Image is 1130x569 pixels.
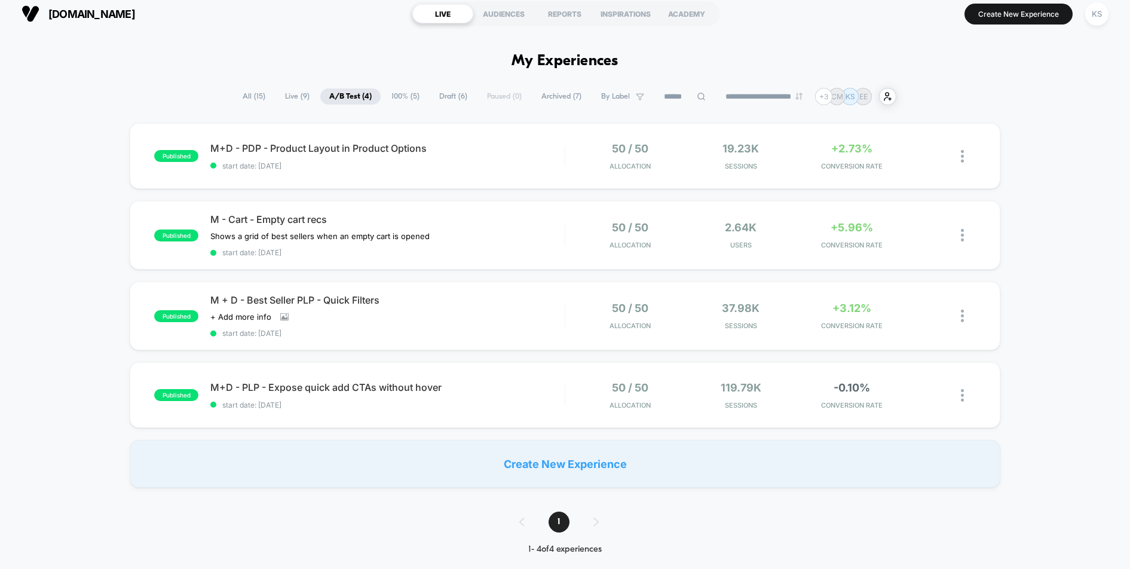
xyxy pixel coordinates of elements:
span: +5.96% [831,221,873,234]
span: CONVERSION RATE [800,162,905,170]
span: Allocation [610,241,651,249]
span: Archived ( 7 ) [532,88,590,105]
button: Create New Experience [964,4,1073,25]
p: KS [846,92,855,101]
span: [DOMAIN_NAME] [48,8,135,20]
div: REPORTS [534,4,595,23]
span: 50 / 50 [612,142,648,155]
span: published [154,310,198,322]
img: close [961,150,964,163]
span: Shows a grid of best sellers when an empty cart is opened [210,231,430,241]
div: Create New Experience [130,440,1000,488]
div: + 3 [815,88,832,105]
p: EE [859,92,868,101]
img: end [795,93,803,100]
div: AUDIENCES [473,4,534,23]
span: 19.23k [722,142,759,155]
img: Visually logo [22,5,39,23]
span: CONVERSION RATE [800,401,905,409]
span: Sessions [688,401,794,409]
span: All ( 15 ) [234,88,274,105]
span: Allocation [610,162,651,170]
span: 50 / 50 [612,221,648,234]
button: KS [1082,2,1112,26]
span: 1 [549,512,569,533]
div: INSPIRATIONS [595,4,656,23]
span: Draft ( 6 ) [430,88,476,105]
span: M - Cart - Empty cart recs [210,213,564,225]
p: CM [831,92,843,101]
span: M+D - PDP - Product Layout in Product Options [210,142,564,154]
span: start date: [DATE] [210,329,564,338]
img: close [961,389,964,402]
span: M+D - PLP - Expose quick add CTAs without hover [210,381,564,393]
img: close [961,229,964,241]
span: published [154,389,198,401]
div: LIVE [412,4,473,23]
span: published [154,150,198,162]
div: KS [1085,2,1108,26]
span: published [154,230,198,241]
span: CONVERSION RATE [800,322,905,330]
span: Allocation [610,401,651,409]
span: 50 / 50 [612,381,648,394]
span: 119.79k [721,381,761,394]
span: + Add more info [210,312,271,322]
span: Allocation [610,322,651,330]
span: Users [688,241,794,249]
span: 2.64k [725,221,757,234]
span: 50 / 50 [612,302,648,314]
span: 100% ( 5 ) [382,88,428,105]
span: start date: [DATE] [210,161,564,170]
h1: My Experiences [512,53,618,70]
span: Live ( 9 ) [276,88,319,105]
span: CONVERSION RATE [800,241,905,249]
span: By Label [601,92,630,101]
span: Sessions [688,322,794,330]
span: A/B Test ( 4 ) [320,88,381,105]
img: close [961,310,964,322]
span: 37.98k [722,302,760,314]
span: +3.12% [832,302,871,314]
span: +2.73% [831,142,872,155]
div: ACADEMY [656,4,717,23]
span: Sessions [688,162,794,170]
span: start date: [DATE] [210,248,564,257]
span: M + D - Best Seller PLP - Quick Filters [210,294,564,306]
button: [DOMAIN_NAME] [18,4,139,23]
span: -0.10% [834,381,870,394]
span: start date: [DATE] [210,400,564,409]
div: 1 - 4 of 4 experiences [507,544,623,555]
